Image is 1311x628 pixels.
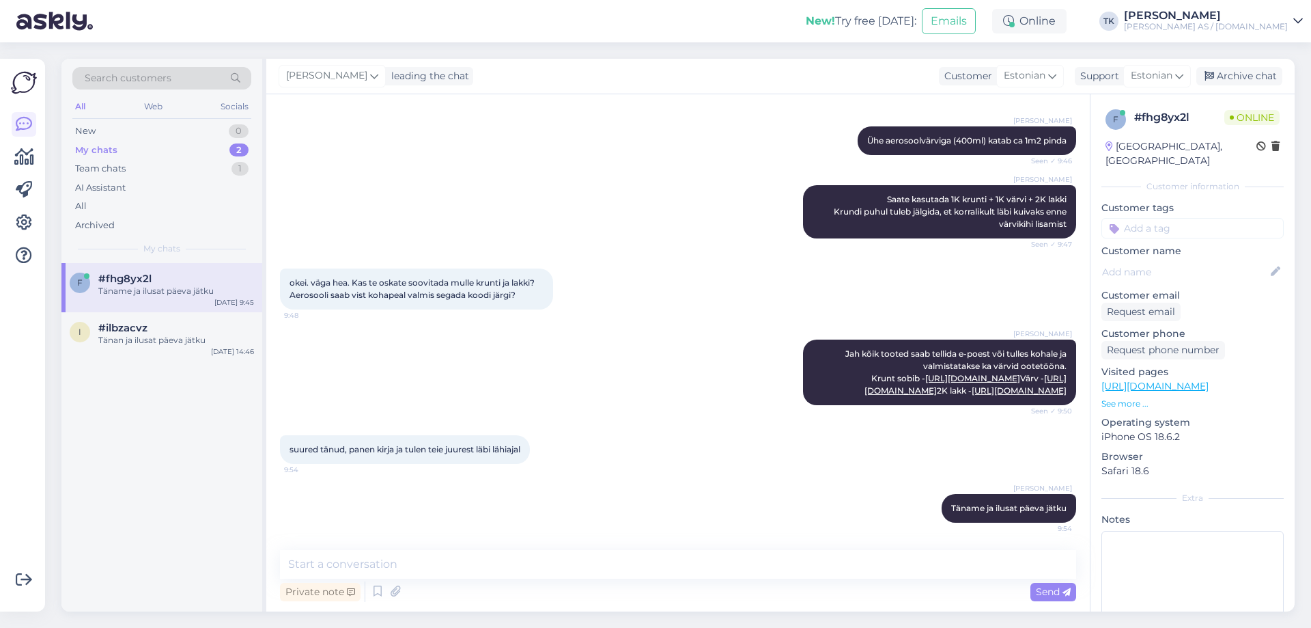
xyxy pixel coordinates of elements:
[77,277,83,288] span: f
[1101,415,1284,430] p: Operating system
[280,583,361,601] div: Private note
[229,144,249,157] div: 2
[1013,115,1072,126] span: [PERSON_NAME]
[1101,303,1181,321] div: Request email
[939,69,992,83] div: Customer
[1036,586,1071,598] span: Send
[229,124,249,138] div: 0
[1013,483,1072,493] span: [PERSON_NAME]
[1224,110,1280,125] span: Online
[1075,69,1119,83] div: Support
[75,181,126,195] div: AI Assistant
[1101,288,1284,303] p: Customer email
[1013,329,1072,339] span: [PERSON_NAME]
[1101,180,1284,193] div: Customer information
[98,285,254,297] div: Täname ja ilusat päeva jätku
[1101,365,1284,379] p: Visited pages
[922,8,976,34] button: Emails
[98,334,254,346] div: Tänan ja ilusat päeva jätku
[75,162,126,176] div: Team chats
[1101,450,1284,464] p: Browser
[1101,244,1284,258] p: Customer name
[1102,264,1268,279] input: Add name
[98,273,152,285] span: #fhg8yx2l
[925,373,1020,383] a: [URL][DOMAIN_NAME]
[1196,67,1282,85] div: Archive chat
[1101,341,1225,359] div: Request phone number
[1021,156,1072,166] span: Seen ✓ 9:46
[1101,492,1284,504] div: Extra
[290,444,520,454] span: suured tänud, panen kirja ja tulen teie juurest läbi lähiajal
[85,71,171,85] span: Search customers
[284,310,335,320] span: 9:48
[75,200,87,213] div: All
[1101,464,1284,478] p: Safari 18.6
[1105,139,1256,168] div: [GEOGRAPHIC_DATA], [GEOGRAPHIC_DATA]
[1101,218,1284,238] input: Add a tag
[1101,327,1284,341] p: Customer phone
[992,9,1067,33] div: Online
[1101,430,1284,444] p: iPhone OS 18.6.2
[1101,513,1284,527] p: Notes
[79,327,81,337] span: i
[72,98,88,115] div: All
[290,277,537,300] span: okei. väga hea. Kas te oskate soovitada mulle krunti ja lakki? Aerosooli saab vist kohapeal valmi...
[1134,109,1224,126] div: # fhg8yx2l
[98,322,147,334] span: #ilbzacvz
[951,503,1067,513] span: Täname ja ilusat päeva jätku
[1124,10,1303,32] a: [PERSON_NAME][PERSON_NAME] AS / [DOMAIN_NAME]
[11,70,37,96] img: Askly Logo
[75,219,115,232] div: Archived
[1021,239,1072,249] span: Seen ✓ 9:47
[211,346,254,357] div: [DATE] 14:46
[1101,201,1284,215] p: Customer tags
[75,144,117,157] div: My chats
[75,124,96,138] div: New
[1124,21,1288,32] div: [PERSON_NAME] AS / [DOMAIN_NAME]
[1004,68,1045,83] span: Estonian
[972,385,1067,396] a: [URL][DOMAIN_NAME]
[1021,406,1072,416] span: Seen ✓ 9:50
[834,194,1069,229] span: Saate kasutada 1K krunti + 1K värvi + 2K lakki Krundi puhul tuleb jälgida, et korralikult läbi ku...
[386,69,469,83] div: leading the chat
[1013,174,1072,185] span: [PERSON_NAME]
[1101,398,1284,410] p: See more ...
[867,135,1067,146] span: Ühe aerosoolvärviga (400ml) katab ca 1m2 pinda
[1131,68,1172,83] span: Estonian
[214,297,254,308] div: [DATE] 9:45
[218,98,251,115] div: Socials
[284,465,335,475] span: 9:54
[845,349,1069,396] span: Jah kõik tooted saab tellida e-poest või tulles kohale ja valmistatakse ka värvid ootetööna. Krun...
[141,98,165,115] div: Web
[1101,380,1209,392] a: [URL][DOMAIN_NAME]
[143,243,180,255] span: My chats
[286,68,367,83] span: [PERSON_NAME]
[1124,10,1288,21] div: [PERSON_NAME]
[1113,114,1118,124] span: f
[231,162,249,176] div: 1
[1021,523,1072,534] span: 9:54
[806,14,835,27] b: New!
[1099,12,1118,31] div: TK
[806,13,916,29] div: Try free [DATE]:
